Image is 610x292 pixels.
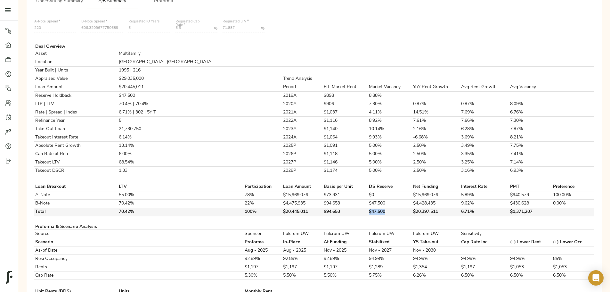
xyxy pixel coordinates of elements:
[244,230,282,238] td: Sponsor
[34,44,118,50] td: Deal Overview
[412,133,460,142] td: -6.68%
[412,230,460,238] td: Fulcrum UW
[412,255,460,263] td: 94.99%
[244,199,282,208] td: 22%
[282,108,323,117] td: 2021A
[34,263,118,271] td: Rents
[118,150,244,158] td: 6.00%
[368,125,412,133] td: 10.14%
[509,208,552,216] td: $1,371,207
[282,263,323,271] td: $1,197
[323,150,368,158] td: $1,118
[552,238,594,246] td: (+) Lower Occ.
[34,271,118,280] td: Cap Rate
[323,238,368,246] td: At Funding
[34,117,118,125] td: Refinance Year
[460,271,509,280] td: 6.50%
[323,246,368,255] td: Nov - 2025
[368,263,412,271] td: $1,289
[323,133,368,142] td: $1,064
[412,183,460,191] td: Net Funding
[552,263,594,271] td: $1,053
[128,20,159,23] label: Requested IO Years
[34,246,118,255] td: As-of Date
[509,108,552,117] td: 6.76%
[412,117,460,125] td: 7.61%
[368,167,412,175] td: 5.00%
[282,255,323,263] td: 92.89%
[552,183,594,191] td: Preference
[460,117,509,125] td: 7.66%
[282,238,323,246] td: In-Place
[588,270,604,286] div: Open Intercom Messenger
[509,167,552,175] td: 6.93%
[368,191,412,199] td: $0
[118,92,244,100] td: $47,500
[509,117,552,125] td: 7.30%
[509,83,552,91] td: Avg Vacancy
[368,117,412,125] td: 8.92%
[509,100,552,108] td: 8.09%
[412,100,460,108] td: 0.87%
[323,83,368,91] td: Eff. Market Rent
[118,158,244,167] td: 68.54%
[412,83,460,91] td: YoY Rent Growth
[34,83,118,91] td: Loan Amount
[34,183,118,191] td: Loan Breakout
[244,255,282,263] td: 92.89%
[323,100,368,108] td: $906
[323,158,368,167] td: $1,146
[368,158,412,167] td: 5.00%
[323,167,368,175] td: $1,174
[118,117,244,125] td: 5
[282,208,323,216] td: $20,445,011
[118,66,244,75] td: 1995 | 216
[509,183,552,191] td: PMT
[412,199,460,208] td: $4,428,435
[368,230,412,238] td: Fulcrum UW
[509,238,552,246] td: (+) Lower Rent
[282,191,323,199] td: $15,969,076
[368,150,412,158] td: 5.00%
[282,199,323,208] td: $4,475,935
[368,83,412,91] td: Market Vacancy
[460,191,509,199] td: 5.89%
[34,199,118,208] td: B-Note
[118,191,244,199] td: 55.00%
[118,125,244,133] td: 21,730,750
[282,246,323,255] td: Aug - 2025
[460,238,509,246] td: Cap Rate Inc
[412,238,460,246] td: Y5 Take-out
[509,125,552,133] td: 7.87%
[118,133,244,142] td: 6.14%
[460,263,509,271] td: $1,197
[460,158,509,167] td: 3.25%
[460,100,509,108] td: 0.87%
[460,230,509,238] td: Sensitivity
[118,167,244,175] td: 1.33
[323,92,368,100] td: $898
[460,142,509,150] td: 3.49%
[323,125,368,133] td: $1,140
[509,271,552,280] td: 6.50%
[368,92,412,100] td: 8.88%
[34,58,118,66] td: Location
[552,199,594,208] td: 0.00%
[282,183,323,191] td: Loan Amount
[282,230,323,238] td: Fulcrum UW
[282,133,323,142] td: 2024A
[118,208,244,216] td: 70.42%
[368,100,412,108] td: 7.30%
[412,142,460,150] td: 2.50%
[34,224,118,230] td: Proforma & Scenario Analysis
[244,191,282,199] td: 78%
[460,108,509,117] td: 7.69%
[368,133,412,142] td: 9.93%
[282,100,323,108] td: 2020A
[118,83,244,91] td: $20,445,011
[552,255,594,263] td: 85%
[412,158,460,167] td: 2.50%
[368,238,412,246] td: Stabilized
[282,92,323,100] td: 2019A
[244,263,282,271] td: $1,197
